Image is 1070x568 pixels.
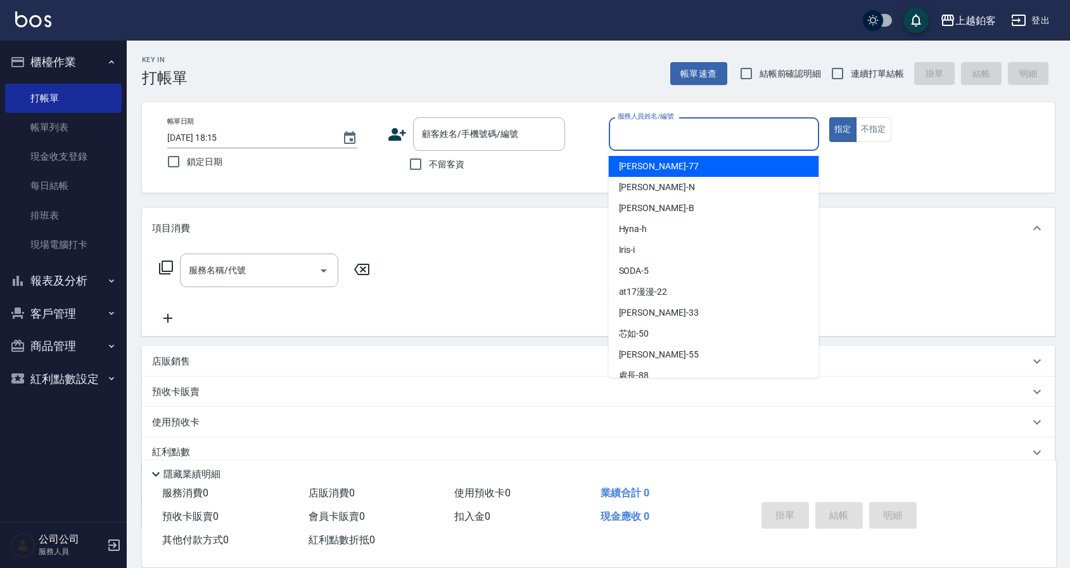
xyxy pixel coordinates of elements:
[142,56,188,64] h2: Key In
[5,201,122,230] a: 排班表
[5,84,122,113] a: 打帳單
[142,437,1055,468] div: 紅利點數
[162,487,208,499] span: 服務消費 0
[10,532,35,558] img: Person
[152,416,200,429] p: 使用預收卡
[619,243,635,257] span: Iris -i
[142,208,1055,248] div: 項目消費
[142,69,188,87] h3: 打帳單
[167,117,194,126] label: 帳單日期
[454,510,490,522] span: 扣入金 0
[619,264,649,278] span: SODA -5
[619,223,647,236] span: Hyna -h
[334,123,365,153] button: Choose date, selected date is 2025-09-05
[309,487,355,499] span: 店販消費 0
[15,11,51,27] img: Logo
[601,487,649,499] span: 業績合計 0
[39,533,103,546] h5: 公司公司
[429,158,464,171] span: 不留客資
[619,285,668,299] span: at17漫漫 -22
[760,67,822,81] span: 結帳前確認明細
[162,510,219,522] span: 預收卡販賣 0
[309,510,365,522] span: 會員卡販賣 0
[619,202,694,215] span: [PERSON_NAME] -B
[142,346,1055,377] div: 店販銷售
[5,113,122,142] a: 帳單列表
[5,230,122,259] a: 現場電腦打卡
[856,117,891,142] button: 不指定
[162,534,229,546] span: 其他付款方式 0
[955,13,996,29] div: 上越鉑客
[142,377,1055,407] div: 預收卡販賣
[5,363,122,396] button: 紅利點數設定
[935,8,1001,34] button: 上越鉑客
[152,222,190,235] p: 項目消費
[187,155,222,169] span: 鎖定日期
[152,446,196,460] p: 紅利點數
[619,160,699,173] span: [PERSON_NAME] -77
[619,348,699,361] span: [PERSON_NAME] -55
[5,142,122,171] a: 現金收支登錄
[454,487,511,499] span: 使用預收卡 0
[142,407,1055,437] div: 使用預收卡
[5,264,122,297] button: 報表及分析
[903,8,929,33] button: save
[5,46,122,79] button: 櫃檯作業
[618,112,673,121] label: 服務人員姓名/編號
[5,171,122,200] a: 每日結帳
[39,546,103,557] p: 服務人員
[167,127,329,148] input: YYYY/MM/DD hh:mm
[1006,9,1055,32] button: 登出
[163,468,220,481] p: 隱藏業績明細
[829,117,857,142] button: 指定
[5,330,122,363] button: 商品管理
[601,510,649,522] span: 現金應收 0
[5,297,122,330] button: 客戶管理
[619,181,695,194] span: [PERSON_NAME] -N
[619,306,699,319] span: [PERSON_NAME] -33
[314,261,334,281] button: Open
[619,327,649,340] span: 芯如 -50
[619,369,649,382] span: 處長 -88
[670,62,727,86] button: 帳單速查
[851,67,904,81] span: 連續打單結帳
[152,385,200,399] p: 預收卡販賣
[152,355,190,368] p: 店販銷售
[309,534,375,546] span: 紅利點數折抵 0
